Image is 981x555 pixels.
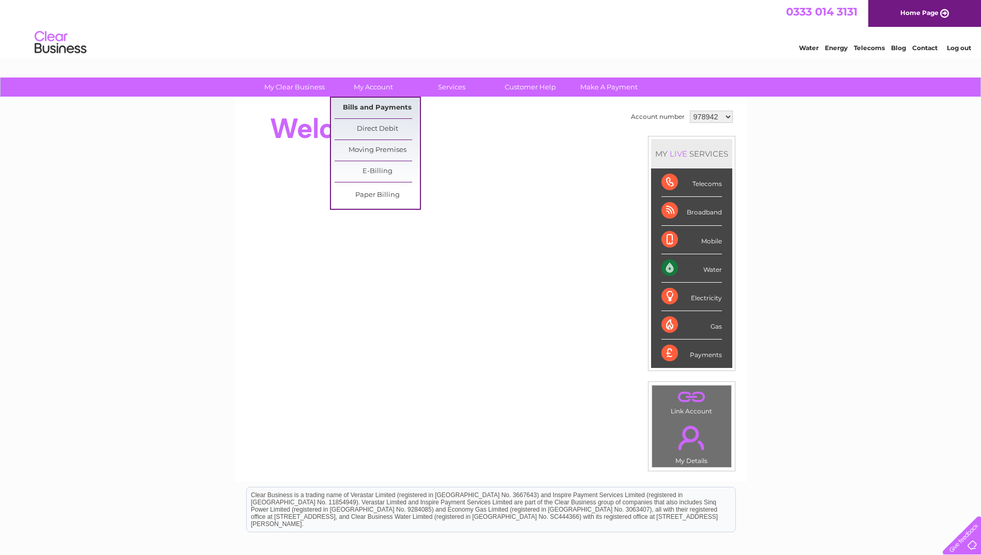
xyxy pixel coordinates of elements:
[786,5,857,18] a: 0333 014 3131
[668,149,689,159] div: LIVE
[651,139,732,168] div: MY SERVICES
[566,78,652,97] a: Make A Payment
[628,108,687,126] td: Account number
[799,44,819,52] a: Water
[335,161,420,182] a: E-Billing
[661,283,722,311] div: Electricity
[335,119,420,140] a: Direct Debit
[655,388,729,406] a: .
[655,420,729,456] a: .
[661,168,722,197] div: Telecoms
[912,44,938,52] a: Contact
[854,44,885,52] a: Telecoms
[488,78,573,97] a: Customer Help
[661,311,722,340] div: Gas
[330,78,416,97] a: My Account
[335,185,420,206] a: Paper Billing
[661,226,722,254] div: Mobile
[409,78,494,97] a: Services
[661,197,722,225] div: Broadband
[825,44,848,52] a: Energy
[661,254,722,283] div: Water
[661,340,722,367] div: Payments
[34,27,87,58] img: logo.png
[335,140,420,161] a: Moving Premises
[947,44,971,52] a: Log out
[652,417,732,468] td: My Details
[252,78,337,97] a: My Clear Business
[335,98,420,118] a: Bills and Payments
[247,6,735,50] div: Clear Business is a trading name of Verastar Limited (registered in [GEOGRAPHIC_DATA] No. 3667643...
[652,385,732,418] td: Link Account
[891,44,906,52] a: Blog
